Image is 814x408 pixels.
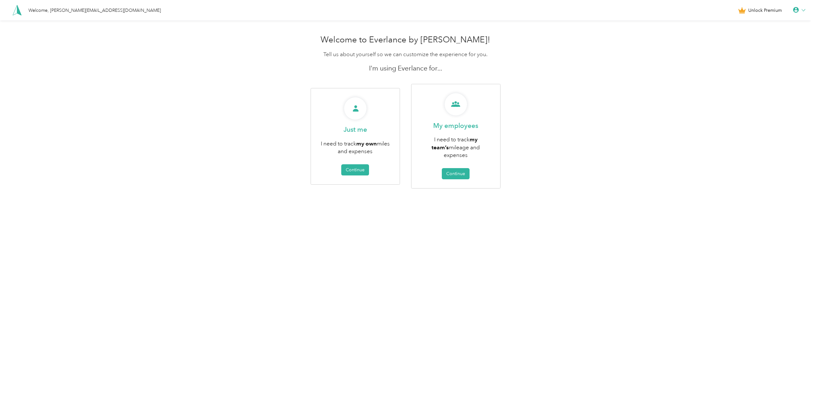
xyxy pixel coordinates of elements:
[321,140,390,155] span: I need to track miles and expenses
[442,168,470,179] button: Continue
[343,125,367,134] p: Just me
[203,50,608,58] p: Tell us about yourself so we can customize the experience for you.
[203,35,608,45] h1: Welcome to Everlance by [PERSON_NAME]!
[356,140,377,147] b: my own
[432,136,480,159] span: I need to track mileage and expenses
[203,64,608,73] p: I'm using Everlance for...
[28,7,161,14] div: Welcome, [PERSON_NAME][EMAIL_ADDRESS][DOMAIN_NAME]
[748,7,782,14] span: Unlock Premium
[341,164,369,175] button: Continue
[432,136,478,151] b: my team’s
[433,121,478,130] p: My employees
[778,372,814,408] iframe: Everlance-gr Chat Button Frame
